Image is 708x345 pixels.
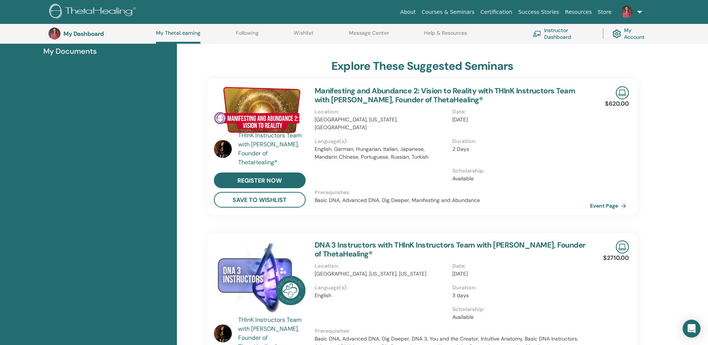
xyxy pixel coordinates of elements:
h3: explore these suggested seminars [331,59,513,73]
p: Date : [452,262,586,270]
p: Scholarship : [452,305,586,313]
div: Open Intercom Messenger [683,320,701,338]
img: Live Online Seminar [616,86,629,99]
p: $620.00 [605,99,629,108]
p: Language(s) : [315,284,448,292]
img: cog.svg [612,28,621,40]
img: Live Online Seminar [616,240,629,254]
img: default.jpg [49,28,60,40]
img: default.jpg [214,140,232,158]
a: Store [595,5,615,19]
a: Manifesting and Abundance 2: Vision to Reality with THInK Instructors Team with [PERSON_NAME], Fo... [315,86,575,105]
img: default.jpg [214,324,232,342]
img: Manifesting and Abundance 2: Vision to Reality [214,86,306,133]
a: Following [236,30,259,42]
p: [GEOGRAPHIC_DATA], [US_STATE], [GEOGRAPHIC_DATA] [315,116,448,131]
p: Location : [315,262,448,270]
a: Message Center [349,30,389,42]
p: 3 days [452,292,586,299]
a: register now [214,172,306,188]
p: Available [452,313,586,321]
p: Prerequisites : [315,327,590,335]
a: Courses & Seminars [419,5,478,19]
p: Duration : [452,284,586,292]
h3: My Dashboard [63,30,138,37]
a: Instructor Dashboard [533,25,594,42]
img: default.jpg [621,6,633,18]
a: Certification [477,5,515,19]
a: My Account [612,25,652,42]
span: My Documents [43,46,97,57]
img: DNA 3 Instructors [214,240,306,318]
p: [DATE] [452,116,586,124]
a: THInK Instructors Team with [PERSON_NAME], Founder of ThetaHealing® [238,131,307,167]
a: About [397,5,418,19]
p: Scholarship : [452,167,586,175]
button: save to wishlist [214,192,306,208]
a: My ThetaLearning [156,30,200,44]
p: English, German, Hungarian, Italian, Japanese, Mandarin Chinese, Portuguese, Russian, Turkish [315,145,448,161]
a: Wishlist [294,30,314,42]
p: Location : [315,108,448,116]
p: English [315,292,448,299]
a: DNA 3 Instructors with THInK Instructors Team with [PERSON_NAME], Founder of ThetaHealing® [315,240,586,259]
a: Success Stories [515,5,562,19]
p: Duration : [452,137,586,145]
p: Language(s) : [315,137,448,145]
a: Help & Resources [424,30,467,42]
p: Prerequisites : [315,189,590,196]
img: chalkboard-teacher.svg [533,31,541,37]
a: Resources [562,5,595,19]
p: Basic DNA, Advanced DNA, Dig Deeper, Manifesting and Abundance [315,196,590,204]
p: [DATE] [452,270,586,278]
p: Date : [452,108,586,116]
span: register now [237,177,282,184]
img: logo.png [49,4,138,21]
p: [GEOGRAPHIC_DATA], [US_STATE], [US_STATE] [315,270,448,278]
p: 2 Days [452,145,586,153]
a: Event Page [590,200,629,211]
p: $2710.00 [603,254,629,262]
p: Available [452,175,586,183]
